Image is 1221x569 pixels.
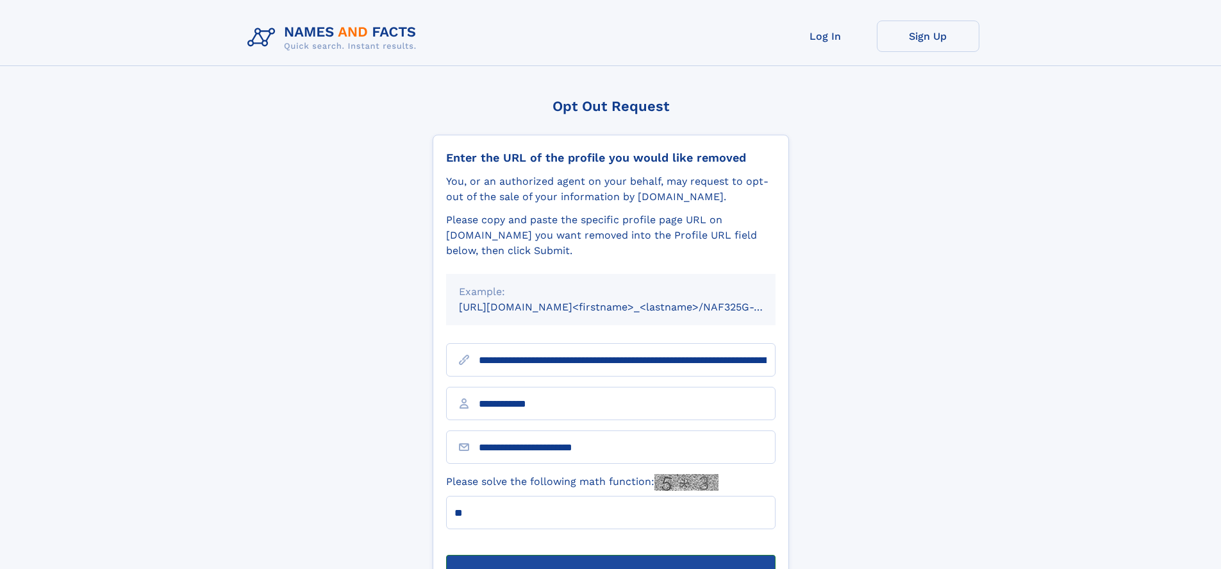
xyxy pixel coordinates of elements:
div: You, or an authorized agent on your behalf, may request to opt-out of the sale of your informatio... [446,174,776,205]
a: Log In [774,21,877,52]
small: [URL][DOMAIN_NAME]<firstname>_<lastname>/NAF325G-xxxxxxxx [459,301,800,313]
div: Enter the URL of the profile you would like removed [446,151,776,165]
div: Opt Out Request [433,98,789,114]
a: Sign Up [877,21,979,52]
div: Please copy and paste the specific profile page URL on [DOMAIN_NAME] you want removed into the Pr... [446,212,776,259]
div: Example: [459,284,763,300]
img: Logo Names and Facts [242,21,427,55]
label: Please solve the following math function: [446,474,718,491]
